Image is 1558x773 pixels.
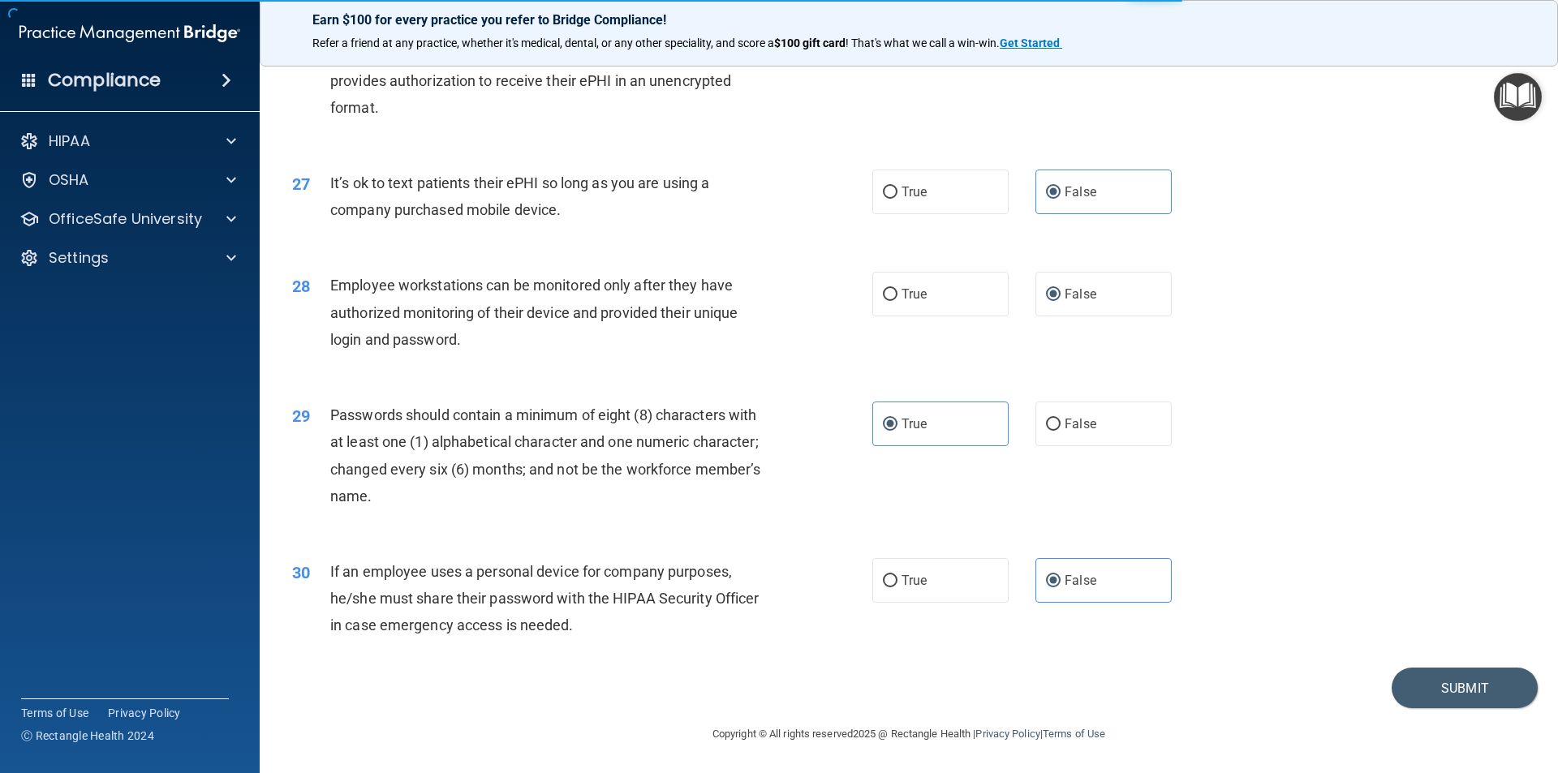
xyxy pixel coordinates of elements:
[902,286,927,302] span: True
[1046,289,1061,301] input: False
[1494,73,1542,121] button: Open Resource Center
[1000,37,1060,49] strong: Get Started
[292,277,310,296] span: 28
[330,406,760,505] span: Passwords should contain a minimum of eight (8) characters with at least one (1) alphabetical cha...
[48,69,161,92] h4: Compliance
[21,728,154,744] span: Ⓒ Rectangle Health 2024
[19,17,240,49] img: PMB logo
[1065,573,1096,588] span: False
[883,187,897,199] input: True
[49,170,89,190] p: OSHA
[21,705,88,721] a: Terms of Use
[883,575,897,587] input: True
[1065,416,1096,432] span: False
[49,209,202,229] p: OfficeSafe University
[49,248,109,268] p: Settings
[1043,728,1105,740] a: Terms of Use
[1046,575,1061,587] input: False
[1065,184,1096,200] span: False
[292,563,310,582] span: 30
[613,708,1205,760] div: Copyright © All rights reserved 2025 @ Rectangle Health | |
[1000,37,1062,49] a: Get Started
[19,248,236,268] a: Settings
[330,18,764,116] span: Even though regular email is not secure, practices are allowed to e-mail patients ePHI in an unen...
[330,563,759,633] span: If an employee uses a personal device for company purposes, he/she must share their password with...
[1046,419,1061,431] input: False
[49,131,90,151] p: HIPAA
[774,37,846,49] strong: $100 gift card
[846,37,1000,49] span: ! That's what we call a win-win.
[312,12,1505,28] p: Earn $100 for every practice you refer to Bridge Compliance!
[292,174,310,194] span: 27
[975,728,1039,740] a: Privacy Policy
[19,170,236,190] a: OSHA
[1392,668,1538,709] button: Submit
[902,184,927,200] span: True
[108,705,181,721] a: Privacy Policy
[19,209,236,229] a: OfficeSafe University
[902,573,927,588] span: True
[330,277,738,347] span: Employee workstations can be monitored only after they have authorized monitoring of their device...
[292,406,310,426] span: 29
[902,416,927,432] span: True
[1065,286,1096,302] span: False
[330,174,709,218] span: It’s ok to text patients their ePHI so long as you are using a company purchased mobile device.
[1046,187,1061,199] input: False
[883,289,897,301] input: True
[312,37,774,49] span: Refer a friend at any practice, whether it's medical, dental, or any other speciality, and score a
[19,131,236,151] a: HIPAA
[883,419,897,431] input: True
